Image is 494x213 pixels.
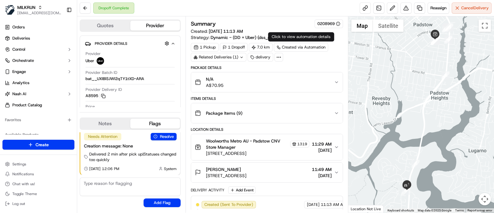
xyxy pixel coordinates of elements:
[317,21,340,27] button: 0208969
[206,138,289,150] span: Woolworths Metro AU - Padstow CNV Store Manager
[428,2,449,14] button: Reassign
[373,19,404,32] button: Show satellite imagery
[2,199,74,208] button: Log out
[191,134,343,160] button: Woolworths Metro AU - Padstow CNV Store Manager1319[STREET_ADDRESS]11:29 AM[DATE]
[44,21,75,26] a: Powered byPylon
[452,2,492,14] button: CancelDelivery
[164,166,177,171] span: System
[211,34,289,40] a: Dynamic - (DD + Uber) (dss_cPCnzd)
[220,43,248,52] div: 1 Dropoff
[455,209,464,212] a: Terms (opens in new tab)
[89,166,119,171] span: [DATE] 12:06 PM
[307,202,320,207] span: [DATE]
[206,110,242,116] span: Package Items ( 9 )
[95,41,127,46] span: Provider Details
[86,87,122,92] span: Provider Delivery ID
[2,33,74,43] a: Deliveries
[206,76,224,82] span: N/A
[312,166,332,173] span: 11:49 AM
[12,36,30,41] span: Deliveries
[479,19,491,32] button: Toggle fullscreen view
[191,21,216,27] h3: Summary
[2,22,74,32] a: Orders
[12,91,26,97] span: Nash AI
[12,102,42,108] span: Product Catalog
[431,36,439,45] div: 7
[191,43,219,52] div: 1 Pickup
[2,115,74,125] div: Favorites
[297,142,307,147] span: 1319
[206,82,224,88] span: A$70.95
[12,47,25,52] span: Control
[431,37,439,45] div: 9
[86,58,94,64] span: Uber
[431,36,439,45] div: 4
[151,133,177,140] button: Resolve
[89,151,177,163] span: Delivered 2 min after pick up | Statuses changed too quickly
[5,5,15,15] img: MILKRUN
[17,11,61,15] span: [EMAIL_ADDRESS][DOMAIN_NAME]
[206,166,241,173] span: [PERSON_NAME]
[2,56,74,66] button: Orchestrate
[86,93,106,99] button: A8595
[2,180,74,188] button: Chat with us!
[312,141,332,147] span: 11:29 AM
[12,172,34,177] span: Notifications
[86,51,101,57] span: Provider
[97,57,104,65] img: uber-new-logo.jpeg
[84,133,121,140] div: Needs Attention
[17,4,36,11] button: MILKRUN
[12,191,37,196] span: Toggle Theme
[12,201,25,206] span: Log out
[2,140,74,150] button: Create
[268,32,334,41] div: Click to view automation details
[312,173,332,179] span: [DATE]
[444,36,452,44] div: 10
[431,37,439,45] div: 6
[2,130,74,140] div: Available Products
[431,37,439,45] div: 2
[432,36,440,44] div: 3
[191,34,289,40] div: Strategy:
[191,163,343,182] button: [PERSON_NAME][STREET_ADDRESS]11:49 AM[DATE]
[2,170,74,178] button: Notifications
[432,36,440,44] div: 8
[86,104,95,109] span: Price
[12,69,26,75] span: Engage
[204,202,253,207] span: Created (Sent To Provider)
[430,5,446,11] span: Reassign
[86,70,117,75] span: Provider Batch ID
[248,53,273,62] div: delivery
[2,160,74,168] button: Settings
[412,160,420,168] div: 15
[144,198,181,207] button: Add Flag
[2,100,74,110] a: Product Catalog
[442,71,450,79] div: 14
[228,186,256,194] button: Add Event
[2,78,74,88] a: Analytics
[191,28,243,34] span: Created:
[206,173,246,179] span: [STREET_ADDRESS]
[80,21,130,31] button: Quotes
[442,24,450,32] div: 12
[249,43,273,52] div: 7.0 km
[191,188,224,193] div: Delivery Activity
[86,76,144,82] span: bat__UXIBlSJWI2qTY1tXD-ARA
[80,119,130,129] button: Notes
[130,21,180,31] button: Provider
[61,22,75,26] span: Pylon
[12,181,35,186] span: Chat with us!
[350,205,370,213] a: Open this area in Google Maps (opens a new window)
[211,34,284,40] span: Dynamic - (DD + Uber) (dss_cPCnzd)
[130,119,180,129] button: Flags
[191,65,343,70] div: Package Details
[321,202,350,207] span: 11:13 AM AEST
[2,89,74,99] button: Nash AI
[84,143,177,149] div: Creation message: None
[191,53,246,62] div: Related Deliveries (1)
[461,5,489,11] span: Cancel Delivery
[479,193,491,205] button: Map camera controls
[467,209,492,212] a: Report a map error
